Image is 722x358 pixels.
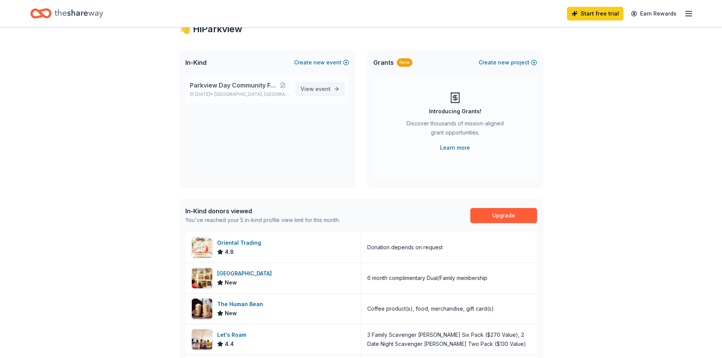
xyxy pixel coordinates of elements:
[313,58,325,67] span: new
[192,268,212,288] img: Image for High Museum of Art
[367,304,494,313] div: Coffee product(s), food, merchandise, gift card(s)
[179,23,543,35] div: 👋 Hi Parkview
[217,330,249,339] div: Let's Roam
[429,107,481,116] div: Introducing Grants!
[190,81,276,90] span: Parkview Day Community Festival
[367,274,487,283] div: 6 month complimentary Dual/Family membership
[215,91,289,97] span: [GEOGRAPHIC_DATA], [GEOGRAPHIC_DATA]
[192,329,212,350] img: Image for Let's Roam
[397,58,412,67] div: New
[440,143,470,152] a: Learn more
[225,278,237,287] span: New
[404,119,507,140] div: Discover thousands of mission-aligned grant opportunities.
[626,7,681,20] a: Earn Rewards
[217,238,264,247] div: Oriental Trading
[217,269,275,278] div: [GEOGRAPHIC_DATA]
[225,309,237,318] span: New
[479,58,537,67] button: Createnewproject
[217,300,266,309] div: The Human Bean
[190,91,290,97] p: [DATE] •
[192,237,212,258] img: Image for Oriental Trading
[192,299,212,319] img: Image for The Human Bean
[315,86,330,92] span: event
[296,82,345,96] a: View event
[498,58,509,67] span: new
[367,330,531,349] div: 3 Family Scavenger [PERSON_NAME] Six Pack ($270 Value), 2 Date Night Scavenger [PERSON_NAME] Two ...
[367,243,443,252] div: Donation depends on request
[185,206,340,216] div: In-Kind donors viewed
[301,84,330,94] span: View
[30,5,103,22] a: Home
[225,339,234,349] span: 4.4
[185,58,207,67] span: In-Kind
[470,208,537,223] a: Upgrade
[567,7,623,20] a: Start free trial
[294,58,349,67] button: Createnewevent
[185,216,340,225] div: You've reached your 5 in-kind profile view limit for this month.
[373,58,394,67] span: Grants
[225,247,234,256] span: 4.8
